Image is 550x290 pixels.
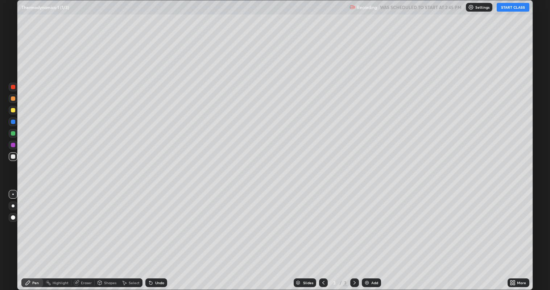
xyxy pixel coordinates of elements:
div: 3 [343,279,347,286]
div: Add [371,281,378,285]
div: More [517,281,526,285]
p: Settings [475,5,489,9]
div: Eraser [81,281,92,285]
h5: WAS SCHEDULED TO START AT 2:45 PM [380,4,462,11]
p: Thermodynamics-1 (1/3) [21,4,69,10]
p: Recording [357,5,377,10]
div: 3 [331,281,338,285]
div: Highlight [53,281,69,285]
div: / [339,281,342,285]
button: START CLASS [497,3,529,12]
img: add-slide-button [364,280,370,286]
div: Undo [155,281,164,285]
img: recording.375f2c34.svg [350,4,355,10]
div: Pen [32,281,39,285]
div: Select [129,281,140,285]
div: Shapes [104,281,116,285]
div: Slides [303,281,313,285]
img: class-settings-icons [468,4,474,10]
